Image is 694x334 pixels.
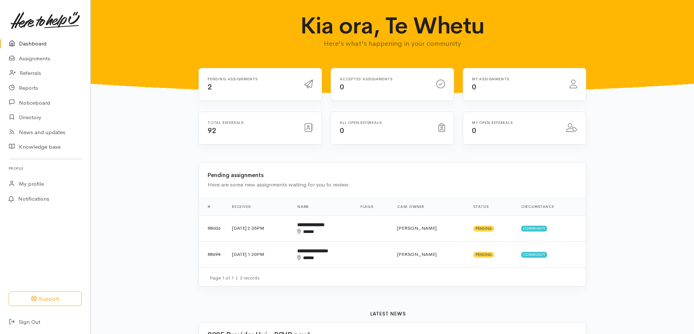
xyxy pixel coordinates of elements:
[226,198,291,215] th: Received
[391,215,468,241] td: [PERSON_NAME]
[208,83,212,92] span: 2
[391,241,468,267] td: [PERSON_NAME]
[199,198,226,215] th: #
[199,215,226,241] td: 88606
[226,215,291,241] td: [DATE] 2:35PM
[355,198,391,215] th: Flags
[291,198,355,215] th: Name
[521,252,547,258] span: Community
[9,291,82,306] button: Support
[515,198,586,215] th: Circumstance
[208,126,216,135] span: 92
[199,241,226,267] td: 88694
[472,121,558,125] h6: My open referrals
[236,275,238,281] span: |
[340,126,344,135] span: 0
[473,252,494,258] span: Pending
[250,13,535,39] h1: Kia ora, Te Whetu
[521,226,547,232] span: Community
[468,198,515,215] th: Status
[210,275,260,281] small: Page 1 of 1 2 records
[340,77,428,81] h6: Accepted assignments
[208,172,264,178] b: Pending assignments
[340,121,430,125] h6: All open referrals
[9,164,82,173] h6: Profile
[340,83,344,92] span: 0
[370,311,406,317] b: Latest news
[226,241,291,267] td: [DATE] 1:20PM
[208,121,295,125] h6: Total referrals
[250,39,535,49] p: Here's what's happening in your community
[473,226,494,232] span: Pending
[472,77,561,81] h6: My assignments
[472,126,476,135] span: 0
[208,181,577,189] div: Here are some new assignments waiting for you to review.
[208,77,295,81] h6: Pending assignments
[391,198,468,215] th: Case Owner
[472,83,476,92] span: 0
